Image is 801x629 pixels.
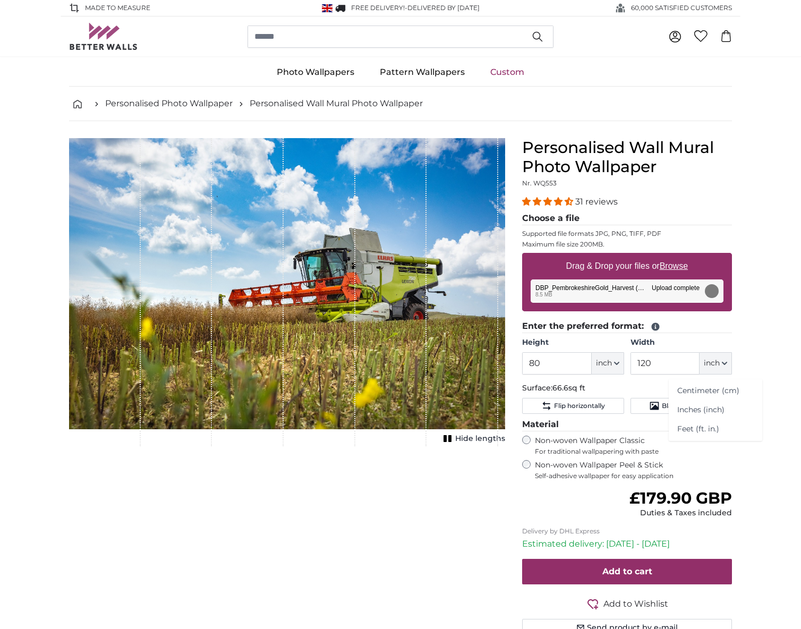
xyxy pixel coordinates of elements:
[631,3,732,13] span: 60,000 SATISFIED CUSTOMERS
[596,358,612,369] span: inch
[264,58,367,86] a: Photo Wallpapers
[522,559,732,584] button: Add to cart
[522,179,557,187] span: Nr. WQ553
[522,138,732,176] h1: Personalised Wall Mural Photo Wallpaper
[700,352,732,375] button: inch
[535,460,732,480] label: Non-woven Wallpaper Peel & Stick
[522,418,732,431] legend: Material
[522,538,732,550] p: Estimated delivery: [DATE] - [DATE]
[522,240,732,249] p: Maximum file size 200MB.
[522,212,732,225] legend: Choose a file
[522,383,732,394] p: Surface:
[660,261,688,270] u: Browse
[522,197,575,207] span: 4.32 stars
[69,138,505,446] div: 1 of 1
[69,87,732,121] nav: breadcrumbs
[367,58,478,86] a: Pattern Wallpapers
[669,401,762,420] a: Inches (inch)
[522,337,624,348] label: Height
[669,381,762,401] a: Centimeter (cm)
[522,597,732,610] button: Add to Wishlist
[662,402,713,410] span: Black and white
[250,97,423,110] a: Personalised Wall Mural Photo Wallpaper
[562,256,692,277] label: Drag & Drop your files or
[522,527,732,535] p: Delivery by DHL Express
[407,4,480,12] span: Delivered by [DATE]
[552,383,585,393] span: 66.6sq ft
[522,398,624,414] button: Flip horizontally
[603,598,668,610] span: Add to Wishlist
[630,398,732,414] button: Black and white
[535,436,732,456] label: Non-woven Wallpaper Classic
[322,4,333,12] img: United Kingdom
[522,229,732,238] p: Supported file formats JPG, PNG, TIFF, PDF
[69,23,138,50] img: Betterwalls
[592,352,624,375] button: inch
[351,4,405,12] span: FREE delivery!
[535,447,732,456] span: For traditional wallpapering with paste
[575,197,618,207] span: 31 reviews
[405,4,480,12] span: -
[630,337,732,348] label: Width
[602,566,652,576] span: Add to cart
[669,420,762,439] a: Feet (ft. in.)
[478,58,537,86] a: Custom
[629,488,732,508] span: £179.90 GBP
[554,402,605,410] span: Flip horizontally
[105,97,233,110] a: Personalised Photo Wallpaper
[704,358,720,369] span: inch
[85,3,150,13] span: Made to Measure
[522,320,732,333] legend: Enter the preferred format:
[535,472,732,480] span: Self-adhesive wallpaper for easy application
[629,508,732,518] div: Duties & Taxes included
